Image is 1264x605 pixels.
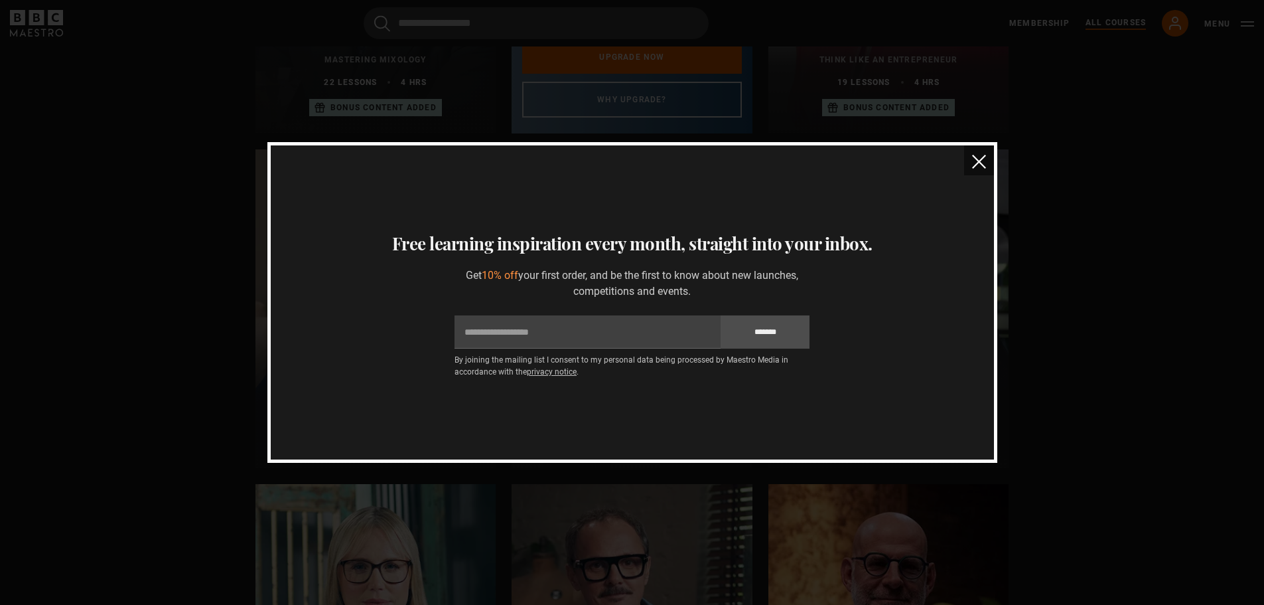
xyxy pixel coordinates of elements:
[964,145,994,175] button: close
[455,354,809,378] p: By joining the mailing list I consent to my personal data being processed by Maestro Media in acc...
[455,268,809,300] p: Get your first order, and be the first to know about new launches, competitions and events.
[527,367,577,377] a: privacy notice
[287,230,978,257] h3: Free learning inspiration every month, straight into your inbox.
[482,269,518,282] span: 10% off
